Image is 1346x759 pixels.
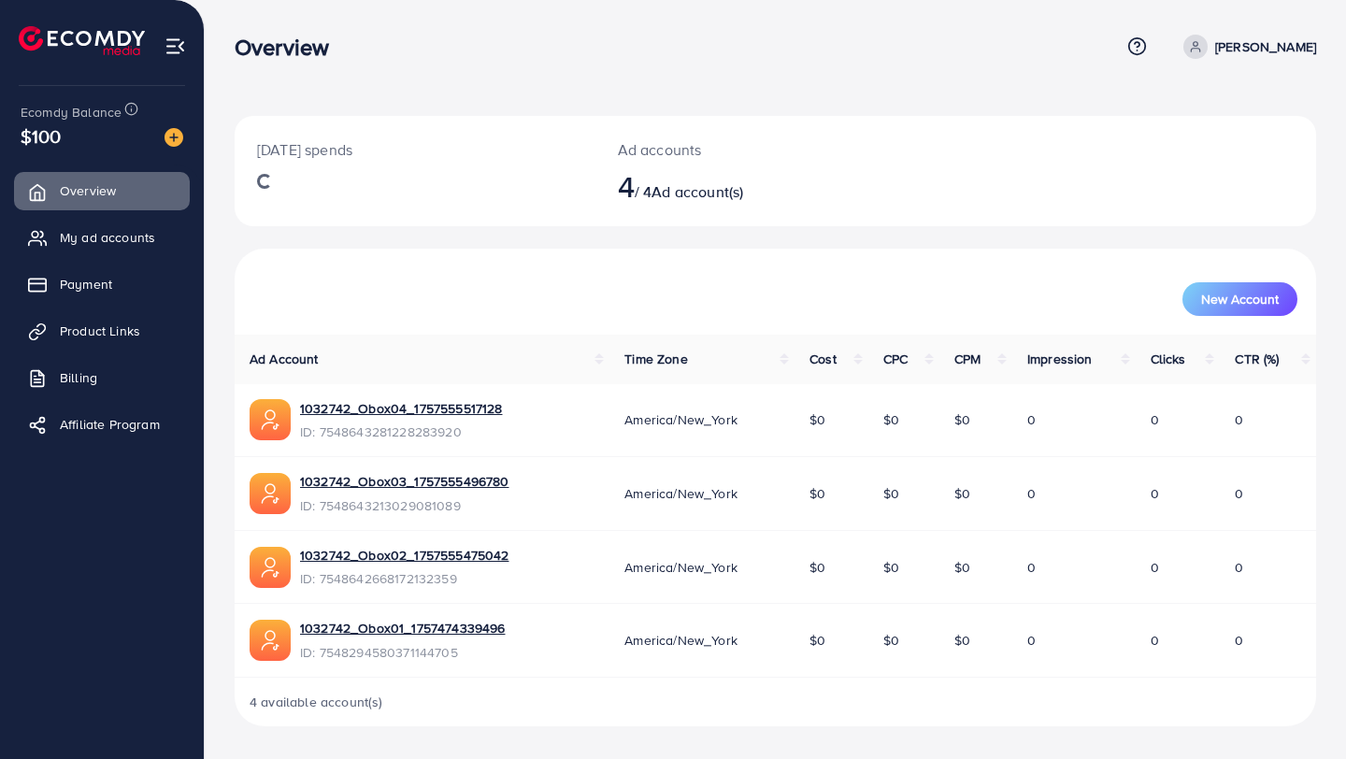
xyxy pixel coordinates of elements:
span: Cost [809,350,837,368]
span: Overview [60,181,116,200]
a: My ad accounts [14,219,190,256]
span: Clicks [1151,350,1186,368]
span: Impression [1027,350,1093,368]
span: 0 [1151,558,1159,577]
span: Payment [60,275,112,294]
h3: Overview [235,34,344,61]
a: Product Links [14,312,190,350]
span: America/New_York [624,484,737,503]
span: $0 [883,484,899,503]
img: menu [165,36,186,57]
span: New Account [1201,293,1279,306]
span: $0 [809,410,825,429]
span: 0 [1151,410,1159,429]
a: [PERSON_NAME] [1176,35,1316,59]
span: ID: 7548643213029081089 [300,496,508,515]
a: Affiliate Program [14,406,190,443]
span: 0 [1027,410,1036,429]
p: Ad accounts [618,138,843,161]
span: CPC [883,350,908,368]
span: 0 [1027,484,1036,503]
a: 1032742_Obox01_1757474339496 [300,619,505,637]
span: 0 [1027,558,1036,577]
img: logo [19,26,145,55]
span: America/New_York [624,558,737,577]
a: 1032742_Obox04_1757555517128 [300,399,502,418]
p: [PERSON_NAME] [1215,36,1316,58]
a: Billing [14,359,190,396]
span: 0 [1235,631,1243,650]
span: 4 available account(s) [250,693,383,711]
span: $0 [809,631,825,650]
span: Product Links [60,322,140,340]
span: America/New_York [624,410,737,429]
span: ID: 7548642668172132359 [300,569,508,588]
a: 1032742_Obox03_1757555496780 [300,472,508,491]
span: 4 [618,165,635,208]
span: $0 [954,410,970,429]
a: 1032742_Obox02_1757555475042 [300,546,508,565]
span: Billing [60,368,97,387]
span: $0 [809,558,825,577]
a: Overview [14,172,190,209]
span: CTR (%) [1235,350,1279,368]
span: $100 [21,122,62,150]
span: Ecomdy Balance [21,103,122,122]
span: CPM [954,350,981,368]
span: $0 [883,631,899,650]
span: My ad accounts [60,228,155,247]
span: $0 [954,631,970,650]
img: ic-ads-acc.e4c84228.svg [250,547,291,588]
a: Payment [14,265,190,303]
span: ID: 7548294580371144705 [300,643,505,662]
span: 0 [1235,558,1243,577]
span: $0 [809,484,825,503]
p: [DATE] spends [257,138,573,161]
span: $0 [883,410,899,429]
span: 0 [1235,484,1243,503]
span: America/New_York [624,631,737,650]
button: New Account [1182,282,1297,316]
span: $0 [954,558,970,577]
span: Ad account(s) [652,181,743,202]
img: image [165,128,183,147]
span: 0 [1235,410,1243,429]
span: ID: 7548643281228283920 [300,422,502,441]
span: Affiliate Program [60,415,160,434]
span: $0 [954,484,970,503]
h2: / 4 [618,168,843,204]
span: $0 [883,558,899,577]
span: Ad Account [250,350,319,368]
span: 0 [1151,631,1159,650]
span: 0 [1151,484,1159,503]
span: Time Zone [624,350,687,368]
img: ic-ads-acc.e4c84228.svg [250,399,291,440]
img: ic-ads-acc.e4c84228.svg [250,620,291,661]
img: ic-ads-acc.e4c84228.svg [250,473,291,514]
span: 0 [1027,631,1036,650]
